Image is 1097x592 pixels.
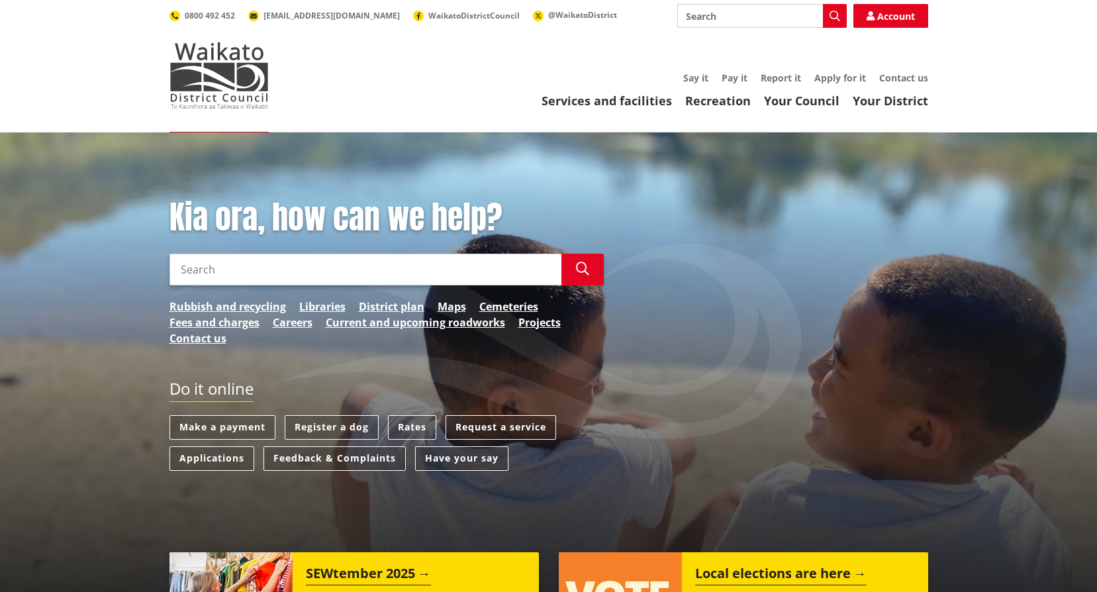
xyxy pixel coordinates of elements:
[814,72,866,84] a: Apply for it
[438,299,466,315] a: Maps
[695,566,867,585] h2: Local elections are here
[359,299,424,315] a: District plan
[306,566,431,585] h2: SEWtember 2025
[446,415,556,440] a: Request a service
[285,415,379,440] a: Register a dog
[542,93,672,109] a: Services and facilities
[169,415,275,440] a: Make a payment
[169,254,561,285] input: Search input
[263,10,400,21] span: [EMAIL_ADDRESS][DOMAIN_NAME]
[248,10,400,21] a: [EMAIL_ADDRESS][DOMAIN_NAME]
[273,315,312,330] a: Careers
[548,9,617,21] span: @WaikatoDistrict
[479,299,538,315] a: Cemeteries
[169,199,604,237] h1: Kia ora, how can we help?
[169,379,254,403] h2: Do it online
[388,415,436,440] a: Rates
[518,315,561,330] a: Projects
[299,299,346,315] a: Libraries
[263,446,406,471] a: Feedback & Complaints
[533,9,617,21] a: @WaikatoDistrict
[722,72,747,84] a: Pay it
[169,330,226,346] a: Contact us
[413,10,520,21] a: WaikatoDistrictCouncil
[428,10,520,21] span: WaikatoDistrictCouncil
[761,72,801,84] a: Report it
[853,4,928,28] a: Account
[415,446,508,471] a: Have your say
[169,315,260,330] a: Fees and charges
[683,72,708,84] a: Say it
[685,93,751,109] a: Recreation
[169,10,235,21] a: 0800 492 452
[169,42,269,109] img: Waikato District Council - Te Kaunihera aa Takiwaa o Waikato
[185,10,235,21] span: 0800 492 452
[879,72,928,84] a: Contact us
[764,93,839,109] a: Your Council
[677,4,847,28] input: Search input
[169,446,254,471] a: Applications
[326,315,505,330] a: Current and upcoming roadworks
[169,299,286,315] a: Rubbish and recycling
[853,93,928,109] a: Your District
